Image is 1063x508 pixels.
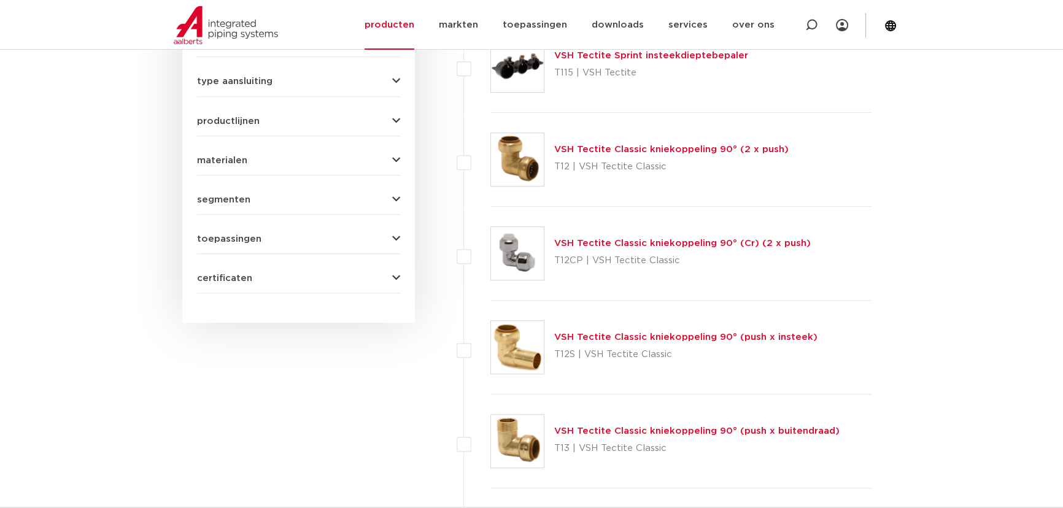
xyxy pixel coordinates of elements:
button: certificaten [197,274,400,283]
p: T12S | VSH Tectite Classic [554,345,818,364]
span: certificaten [197,274,252,283]
span: productlijnen [197,117,260,126]
button: materialen [197,156,400,165]
img: Thumbnail for VSH Tectite Classic kniekoppeling 90° (push x insteek) [491,321,544,374]
button: toepassingen [197,234,400,244]
button: productlijnen [197,117,400,126]
a: VSH Tectite Classic kniekoppeling 90° (push x buitendraad) [554,426,840,436]
a: VSH Tectite Sprint insteekdieptebepaler [554,51,748,60]
img: Thumbnail for VSH Tectite Classic kniekoppeling 90° (push x buitendraad) [491,415,544,468]
a: VSH Tectite Classic kniekoppeling 90° (push x insteek) [554,333,818,342]
a: VSH Tectite Classic kniekoppeling 90° (2 x push) [554,145,789,154]
a: VSH Tectite Classic kniekoppeling 90° (Cr) (2 x push) [554,239,811,248]
span: type aansluiting [197,77,273,86]
p: T115 | VSH Tectite [554,63,748,83]
p: T12 | VSH Tectite Classic [554,157,789,177]
img: Thumbnail for VSH Tectite Classic kniekoppeling 90° (2 x push) [491,133,544,186]
img: Thumbnail for VSH Tectite Sprint insteekdieptebepaler [491,39,544,92]
p: T12CP | VSH Tectite Classic [554,251,811,271]
span: materialen [197,156,247,165]
img: Thumbnail for VSH Tectite Classic kniekoppeling 90° (Cr) (2 x push) [491,227,544,280]
span: toepassingen [197,234,261,244]
button: type aansluiting [197,77,400,86]
p: T13 | VSH Tectite Classic [554,439,840,458]
button: segmenten [197,195,400,204]
span: segmenten [197,195,250,204]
